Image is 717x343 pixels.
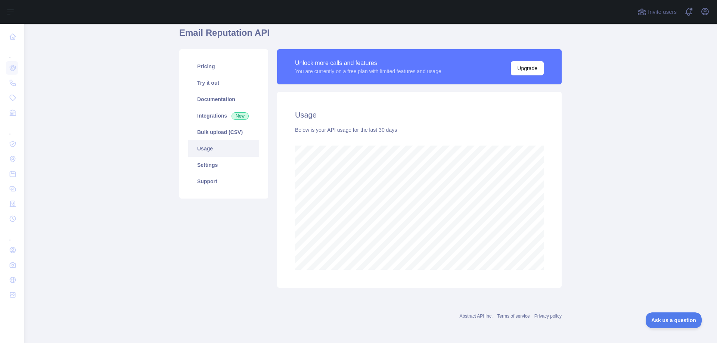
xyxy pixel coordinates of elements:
[188,157,259,173] a: Settings
[534,314,562,319] a: Privacy policy
[648,8,677,16] span: Invite users
[636,6,678,18] button: Invite users
[460,314,493,319] a: Abstract API Inc.
[232,112,249,120] span: New
[188,75,259,91] a: Try it out
[295,68,441,75] div: You are currently on a free plan with limited features and usage
[6,121,18,136] div: ...
[295,110,544,120] h2: Usage
[188,173,259,190] a: Support
[497,314,530,319] a: Terms of service
[188,107,259,124] a: Integrations New
[6,45,18,60] div: ...
[295,59,441,68] div: Unlock more calls and features
[188,91,259,107] a: Documentation
[188,58,259,75] a: Pricing
[179,27,562,45] h1: Email Reputation API
[188,124,259,140] a: Bulk upload (CSV)
[295,126,544,134] div: Below is your API usage for the last 30 days
[188,140,259,157] a: Usage
[511,61,544,75] button: Upgrade
[646,312,702,328] iframe: Toggle Customer Support
[6,227,18,242] div: ...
